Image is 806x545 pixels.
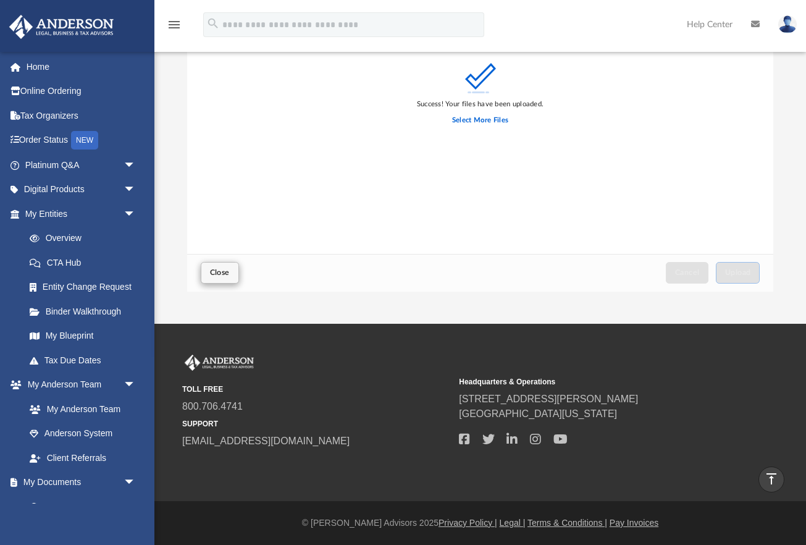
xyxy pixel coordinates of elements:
[9,54,154,79] a: Home
[206,17,220,30] i: search
[182,355,256,371] img: Anderson Advisors Platinum Portal
[71,131,98,150] div: NEW
[459,394,638,404] a: [STREET_ADDRESS][PERSON_NAME]
[675,269,700,276] span: Cancel
[167,17,182,32] i: menu
[9,470,148,495] a: My Documentsarrow_drop_down
[17,348,154,373] a: Tax Due Dates
[764,471,779,486] i: vertical_align_top
[201,262,239,284] button: Close
[439,518,497,528] a: Privacy Policy |
[124,201,148,227] span: arrow_drop_down
[17,324,148,349] a: My Blueprint
[182,401,243,412] a: 800.706.4741
[459,376,727,387] small: Headquarters & Operations
[17,494,142,519] a: Box
[17,446,148,470] a: Client Referrals
[778,15,797,33] img: User Pic
[17,299,154,324] a: Binder Walkthrough
[182,384,450,395] small: TOLL FREE
[666,262,709,284] button: Cancel
[9,201,154,226] a: My Entitiesarrow_drop_down
[210,269,230,276] span: Close
[9,177,154,202] a: Digital Productsarrow_drop_down
[124,470,148,496] span: arrow_drop_down
[6,15,117,39] img: Anderson Advisors Platinum Portal
[459,408,617,419] a: [GEOGRAPHIC_DATA][US_STATE]
[527,518,607,528] a: Terms & Conditions |
[610,518,658,528] a: Pay Invoices
[452,115,508,126] label: Select More Files
[124,153,148,178] span: arrow_drop_down
[17,226,154,251] a: Overview
[9,103,154,128] a: Tax Organizers
[17,397,142,421] a: My Anderson Team
[167,23,182,32] a: menu
[17,421,148,446] a: Anderson System
[124,177,148,203] span: arrow_drop_down
[758,467,784,492] a: vertical_align_top
[154,517,806,530] div: © [PERSON_NAME] Advisors 2025
[17,275,154,300] a: Entity Change Request
[716,262,760,284] button: Upload
[17,250,154,275] a: CTA Hub
[9,373,148,397] a: My Anderson Teamarrow_drop_down
[725,269,751,276] span: Upload
[417,99,544,110] div: Success! Your files have been uploaded.
[182,436,350,446] a: [EMAIL_ADDRESS][DOMAIN_NAME]
[9,128,154,153] a: Order StatusNEW
[124,373,148,398] span: arrow_drop_down
[182,418,450,429] small: SUPPORT
[500,518,526,528] a: Legal |
[9,79,154,104] a: Online Ordering
[9,153,154,177] a: Platinum Q&Aarrow_drop_down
